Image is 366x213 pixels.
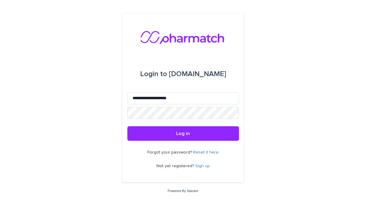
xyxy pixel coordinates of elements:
span: Not yet registered? [156,164,195,168]
span: Forgot your password? [147,150,193,154]
div: [DOMAIN_NAME] [140,66,226,83]
span: Login to [140,70,167,78]
a: Sign up [195,164,210,168]
button: Log in [127,126,239,141]
a: Powered By Stacker [168,189,198,193]
span: Log in [176,131,190,136]
a: Reset it here [193,150,219,154]
img: nMxkRIEURaCxZB0ULbfH [140,28,226,46]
